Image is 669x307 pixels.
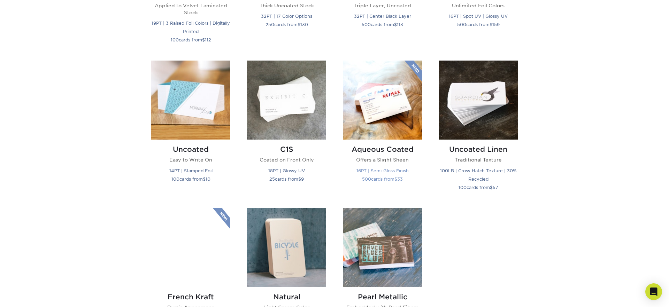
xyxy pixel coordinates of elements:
span: 100 [459,185,467,190]
small: cards from [459,185,498,190]
span: 100 [171,176,179,182]
div: Open Intercom Messenger [645,283,662,300]
span: $ [394,22,397,27]
img: French Kraft Business Cards [151,208,230,287]
span: 500 [362,176,371,182]
span: 250 [266,22,274,27]
h2: Natural [247,293,326,301]
span: 500 [457,22,466,27]
a: Uncoated Business Cards Uncoated Easy to Write On 14PT | Stamped Foil 100cards from$10 [151,61,230,199]
p: Traditional Texture [439,156,518,163]
small: cards from [171,37,211,42]
p: Unlimited Foil Colors [439,2,518,9]
img: New Product [405,61,422,81]
small: 14PT | Stamped Foil [169,168,213,173]
small: cards from [266,22,308,27]
small: 16PT | Spot UV | Glossy UV [449,14,508,19]
img: Pearl Metallic Business Cards [343,208,422,287]
small: cards from [457,22,500,27]
small: 16PT | Semi-Gloss Finish [356,168,409,173]
img: New Product [213,208,230,229]
small: 32PT | 17 Color Options [261,14,312,19]
span: $ [394,176,397,182]
span: $ [490,22,492,27]
img: Natural Business Cards [247,208,326,287]
span: 10 [206,176,210,182]
span: 130 [300,22,308,27]
span: 500 [362,22,371,27]
small: 19PT | 3 Raised Foil Colors | Digitally Printed [152,21,230,34]
h2: Aqueous Coated [343,145,422,153]
img: C1S Business Cards [247,61,326,140]
span: 25 [269,176,275,182]
span: 112 [205,37,211,42]
span: 33 [397,176,403,182]
h2: Pearl Metallic [343,293,422,301]
small: cards from [269,176,304,182]
small: cards from [362,176,403,182]
span: 113 [397,22,403,27]
small: cards from [171,176,210,182]
h2: C1S [247,145,326,153]
span: $ [298,22,300,27]
h2: French Kraft [151,293,230,301]
img: Uncoated Business Cards [151,61,230,140]
p: Thick Uncoated Stock [247,2,326,9]
span: $ [202,37,205,42]
small: cards from [362,22,403,27]
span: 57 [493,185,498,190]
img: Uncoated Linen Business Cards [439,61,518,140]
span: $ [490,185,493,190]
small: 18PT | Glossy UV [268,168,305,173]
span: $ [298,176,301,182]
span: 100 [171,37,179,42]
p: Offers a Slight Sheen [343,156,422,163]
p: Easy to Write On [151,156,230,163]
span: 9 [301,176,304,182]
h2: Uncoated [151,145,230,153]
a: Uncoated Linen Business Cards Uncoated Linen Traditional Texture 100LB | Cross-Hatch Texture | 30... [439,61,518,199]
img: Aqueous Coated Business Cards [343,61,422,140]
small: 32PT | Center Black Layer [354,14,411,19]
span: $ [203,176,206,182]
p: Coated on Front Only [247,156,326,163]
p: Applied to Velvet Laminated Stock [151,2,230,16]
a: Aqueous Coated Business Cards Aqueous Coated Offers a Slight Sheen 16PT | Semi-Gloss Finish 500ca... [343,61,422,199]
span: 159 [492,22,500,27]
p: Triple Layer, Uncoated [343,2,422,9]
a: C1S Business Cards C1S Coated on Front Only 18PT | Glossy UV 25cards from$9 [247,61,326,199]
h2: Uncoated Linen [439,145,518,153]
small: 100LB | Cross-Hatch Texture | 30% Recycled [440,168,517,182]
